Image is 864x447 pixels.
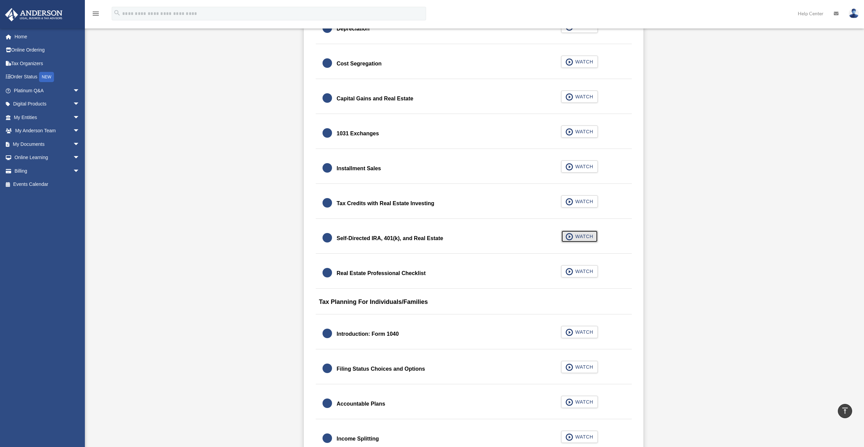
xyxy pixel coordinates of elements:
[573,329,593,335] span: WATCH
[73,151,87,165] span: arrow_drop_down
[5,111,90,124] a: My Entitiesarrow_drop_down
[561,326,598,338] button: WATCH
[573,128,593,135] span: WATCH
[323,125,625,142] a: 1031 Exchanges WATCH
[561,361,598,373] button: WATCH
[323,431,625,447] a: Income Splitting WATCH
[337,329,399,339] div: Introduction: Form 1040
[841,407,849,415] i: vertical_align_top
[5,178,90,191] a: Events Calendar
[573,399,593,405] span: WATCH
[337,434,379,444] div: Income Splitting
[849,8,859,18] img: User Pic
[337,399,385,409] div: Accountable Plans
[316,293,632,315] div: Tax Planning For Individuals/Families
[5,164,90,178] a: Billingarrow_drop_down
[92,12,100,18] a: menu
[573,198,593,205] span: WATCH
[73,111,87,124] span: arrow_drop_down
[337,364,425,374] div: Filing Status Choices and Options
[561,91,598,103] button: WATCH
[561,230,598,242] button: WATCH
[113,9,121,17] i: search
[573,163,593,170] span: WATCH
[561,396,598,408] button: WATCH
[323,396,625,412] a: Accountable Plans WATCH
[337,129,379,138] div: 1031 Exchanges
[5,70,90,84] a: Order StatusNEW
[337,94,413,103] div: Capital Gains and Real Estate
[337,269,426,278] div: Real Estate Professional Checklist
[561,56,598,68] button: WATCH
[39,72,54,82] div: NEW
[573,93,593,100] span: WATCH
[337,164,381,173] div: Installment Sales
[5,84,90,97] a: Platinum Q&Aarrow_drop_down
[73,164,87,178] span: arrow_drop_down
[3,8,65,21] img: Anderson Advisors Platinum Portal
[323,326,625,342] a: Introduction: Form 1040 WATCH
[337,199,435,208] div: Tax Credits with Real Estate Investing
[573,233,593,240] span: WATCH
[5,57,90,70] a: Tax Organizers
[323,91,625,107] a: Capital Gains and Real Estate WATCH
[337,24,370,34] div: Depreciation
[323,361,625,377] a: Filing Status Choices and Options WATCH
[561,160,598,173] button: WATCH
[561,125,598,138] button: WATCH
[573,364,593,370] span: WATCH
[73,84,87,98] span: arrow_drop_down
[561,431,598,443] button: WATCH
[573,433,593,440] span: WATCH
[5,124,90,138] a: My Anderson Teamarrow_drop_down
[5,30,90,43] a: Home
[323,21,625,37] a: Depreciation WATCH
[573,268,593,275] span: WATCH
[73,137,87,151] span: arrow_drop_down
[561,195,598,208] button: WATCH
[838,404,852,418] a: vertical_align_top
[561,265,598,277] button: WATCH
[323,265,625,281] a: Real Estate Professional Checklist WATCH
[73,124,87,138] span: arrow_drop_down
[5,97,90,111] a: Digital Productsarrow_drop_down
[337,234,443,243] div: Self-Directed IRA, 401(k), and Real Estate
[323,230,625,247] a: Self-Directed IRA, 401(k), and Real Estate WATCH
[323,160,625,177] a: Installment Sales WATCH
[573,58,593,65] span: WATCH
[92,9,100,18] i: menu
[337,59,382,69] div: Cost Segregation
[323,56,625,72] a: Cost Segregation WATCH
[5,151,90,164] a: Online Learningarrow_drop_down
[323,195,625,212] a: Tax Credits with Real Estate Investing WATCH
[5,137,90,151] a: My Documentsarrow_drop_down
[5,43,90,57] a: Online Ordering
[73,97,87,111] span: arrow_drop_down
